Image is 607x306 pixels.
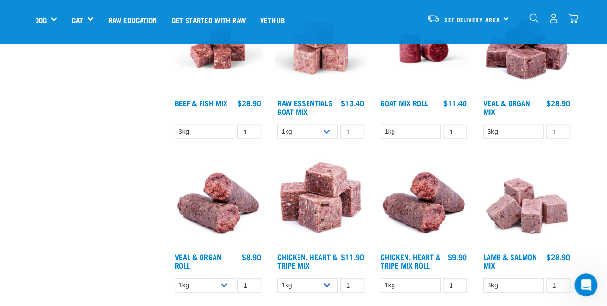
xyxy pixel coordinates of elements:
[574,273,597,296] iframe: Intercom live chat
[381,254,441,267] a: Chicken, Heart & Tripe Mix Roll
[483,254,537,267] a: Lamb & Salmon Mix
[172,156,264,248] img: Veal Organ Mix Roll 01
[547,252,570,261] div: $28.90
[275,2,367,94] img: Goat M Ix 38448
[443,125,467,139] input: 1
[340,278,364,293] input: 1
[341,252,364,261] div: $11.90
[444,18,500,21] span: Set Delivery Area
[443,99,467,107] div: $11.40
[35,14,47,25] a: Dog
[448,252,467,261] div: $9.90
[71,14,83,25] a: Cat
[101,0,164,39] a: Raw Education
[277,101,333,113] a: Raw Essentials Goat Mix
[341,99,364,107] div: $13.40
[253,0,292,39] a: Vethub
[340,125,364,139] input: 1
[237,125,261,139] input: 1
[481,156,572,248] img: 1029 Lamb Salmon Mix 01
[483,101,530,113] a: Veal & Organ Mix
[175,101,227,105] a: Beef & Fish Mix
[378,2,470,94] img: Raw Essentials Chicken Lamb Beef Bulk Minced Raw Dog Food Roll Unwrapped
[172,2,264,94] img: Beef Mackerel 1
[381,101,428,105] a: Goat Mix Roll
[443,278,467,293] input: 1
[275,156,367,248] img: 1062 Chicken Heart Tripe Mix 01
[529,13,538,23] img: home-icon-1@2x.png
[427,14,440,23] img: van-moving.png
[277,254,338,267] a: Chicken, Heart & Tripe Mix
[547,99,570,107] div: $28.90
[175,254,222,267] a: Veal & Organ Roll
[378,156,470,248] img: Chicken Heart Tripe Roll 01
[568,13,578,23] img: home-icon@2x.png
[546,278,570,293] input: 1
[481,2,572,94] img: 1158 Veal Organ Mix 01
[546,125,570,139] input: 1
[237,278,261,293] input: 1
[242,252,261,261] div: $8.90
[238,99,261,107] div: $28.90
[165,0,253,39] a: Get started with Raw
[548,13,559,23] img: user.png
